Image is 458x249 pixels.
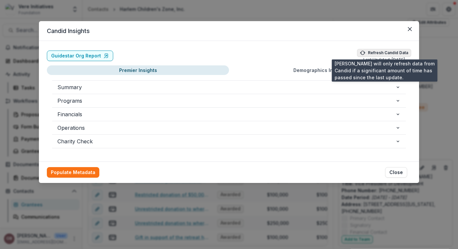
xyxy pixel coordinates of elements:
[229,65,411,75] button: Demographics Insights
[47,51,113,61] a: Guidestar Org Report
[52,121,406,134] button: Operations
[57,97,395,105] span: Programs
[405,24,415,34] button: Close
[57,83,395,91] span: Summary
[57,137,395,145] span: Charity Check
[47,167,99,178] button: Populate Metadata
[57,124,395,132] span: Operations
[52,135,406,148] button: Charity Check
[52,108,406,121] button: Financials
[39,21,419,41] header: Candid Insights
[57,110,395,118] span: Financials
[357,49,411,57] button: Refresh Candid Data
[52,81,406,94] button: Summary
[52,94,406,107] button: Programs
[47,65,229,75] button: Premier Insights
[385,167,407,178] button: Close
[363,57,405,63] p: Last Updated: [DATE]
